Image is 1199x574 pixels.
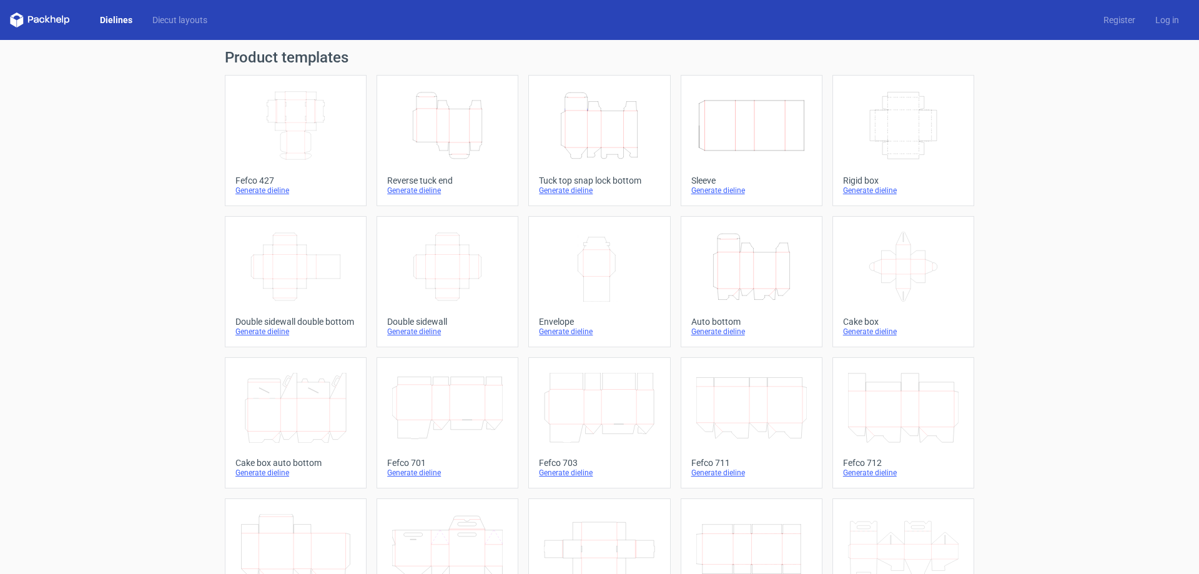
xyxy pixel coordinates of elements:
[225,357,367,488] a: Cake box auto bottomGenerate dieline
[387,327,508,337] div: Generate dieline
[387,176,508,186] div: Reverse tuck end
[235,327,356,337] div: Generate dieline
[387,186,508,195] div: Generate dieline
[528,357,670,488] a: Fefco 703Generate dieline
[235,468,356,478] div: Generate dieline
[539,317,659,327] div: Envelope
[843,186,964,195] div: Generate dieline
[691,468,812,478] div: Generate dieline
[1145,14,1189,26] a: Log in
[225,50,974,65] h1: Product templates
[377,357,518,488] a: Fefco 701Generate dieline
[843,176,964,186] div: Rigid box
[377,216,518,347] a: Double sidewallGenerate dieline
[225,75,367,206] a: Fefco 427Generate dieline
[681,357,822,488] a: Fefco 711Generate dieline
[235,458,356,468] div: Cake box auto bottom
[691,186,812,195] div: Generate dieline
[387,458,508,468] div: Fefco 701
[539,176,659,186] div: Tuck top snap lock bottom
[235,176,356,186] div: Fefco 427
[539,327,659,337] div: Generate dieline
[681,216,822,347] a: Auto bottomGenerate dieline
[377,75,518,206] a: Reverse tuck endGenerate dieline
[691,327,812,337] div: Generate dieline
[528,216,670,347] a: EnvelopeGenerate dieline
[235,317,356,327] div: Double sidewall double bottom
[539,186,659,195] div: Generate dieline
[528,75,670,206] a: Tuck top snap lock bottomGenerate dieline
[832,216,974,347] a: Cake boxGenerate dieline
[235,186,356,195] div: Generate dieline
[843,317,964,327] div: Cake box
[832,357,974,488] a: Fefco 712Generate dieline
[691,176,812,186] div: Sleeve
[1093,14,1145,26] a: Register
[90,14,142,26] a: Dielines
[387,317,508,327] div: Double sidewall
[539,468,659,478] div: Generate dieline
[387,468,508,478] div: Generate dieline
[142,14,217,26] a: Diecut layouts
[691,458,812,468] div: Fefco 711
[843,458,964,468] div: Fefco 712
[225,216,367,347] a: Double sidewall double bottomGenerate dieline
[681,75,822,206] a: SleeveGenerate dieline
[843,468,964,478] div: Generate dieline
[832,75,974,206] a: Rigid boxGenerate dieline
[843,327,964,337] div: Generate dieline
[539,458,659,468] div: Fefco 703
[691,317,812,327] div: Auto bottom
